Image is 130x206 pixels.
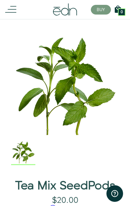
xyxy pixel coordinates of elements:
[11,180,119,192] h1: Tea Mix SeedPods
[91,5,111,15] button: BUY
[11,138,35,165] div: 1 / 1
[11,24,119,135] div: 1 / 1
[121,10,123,14] span: 0
[106,185,123,203] iframe: Opens a widget where you can find more information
